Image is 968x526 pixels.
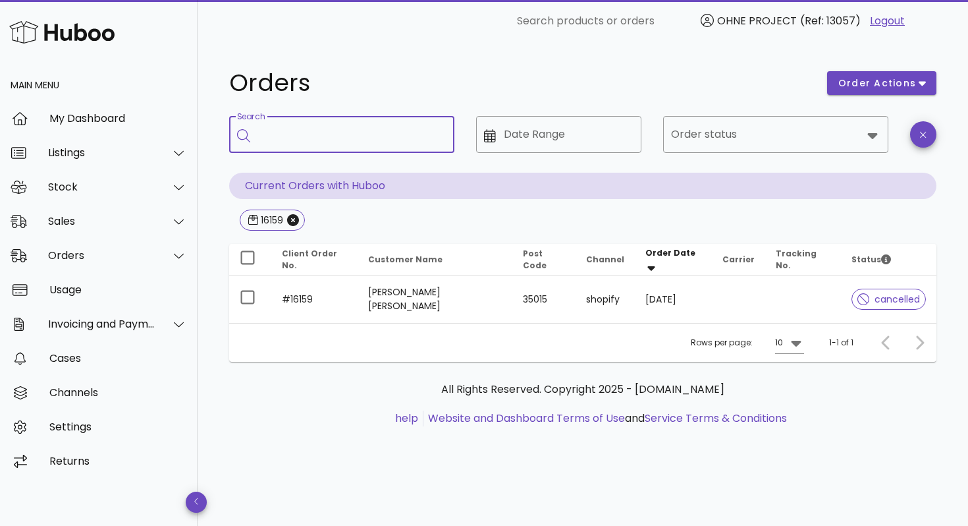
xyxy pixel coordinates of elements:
[237,112,265,122] label: Search
[838,76,917,90] span: order actions
[523,248,547,271] span: Post Code
[512,276,575,323] td: 35015
[229,71,811,95] h1: Orders
[49,421,187,433] div: Settings
[765,244,841,276] th: Tracking No.
[712,244,765,276] th: Carrier
[258,214,283,227] div: 16159
[49,386,187,399] div: Channels
[645,411,787,426] a: Service Terms & Conditions
[775,332,804,353] div: 10Rows per page:
[428,411,625,426] a: Website and Dashboard Terms of Use
[49,112,187,125] div: My Dashboard
[722,254,755,265] span: Carrier
[586,254,624,265] span: Channel
[829,337,853,349] div: 1-1 of 1
[271,276,358,323] td: #16159
[287,214,299,226] button: Close
[512,244,575,276] th: Post Code
[282,248,337,271] span: Client Order No.
[358,276,513,323] td: [PERSON_NAME] [PERSON_NAME]
[48,215,155,227] div: Sales
[271,244,358,276] th: Client Order No.
[9,18,115,46] img: Huboo Logo
[776,248,817,271] span: Tracking No.
[395,411,418,426] a: help
[576,276,635,323] td: shopify
[870,13,905,29] a: Logout
[229,173,936,199] p: Current Orders with Huboo
[635,244,713,276] th: Order Date: Sorted descending. Activate to remove sorting.
[775,337,783,349] div: 10
[358,244,513,276] th: Customer Name
[48,318,155,330] div: Invoicing and Payments
[717,13,797,28] span: OHNE PROJECT
[857,295,920,304] span: cancelled
[635,276,713,323] td: [DATE]
[691,324,804,362] div: Rows per page:
[49,352,187,365] div: Cases
[663,116,888,153] div: Order status
[48,249,155,262] div: Orders
[368,254,443,265] span: Customer Name
[645,247,695,258] span: Order Date
[48,181,155,193] div: Stock
[841,244,936,276] th: Status
[423,411,787,426] li: and
[240,382,926,397] p: All Rights Reserved. Copyright 2025 - [DOMAIN_NAME]
[49,283,187,296] div: Usage
[576,244,635,276] th: Channel
[827,71,936,95] button: order actions
[48,146,155,159] div: Listings
[800,13,861,28] span: (Ref: 13057)
[49,455,187,467] div: Returns
[851,254,891,265] span: Status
